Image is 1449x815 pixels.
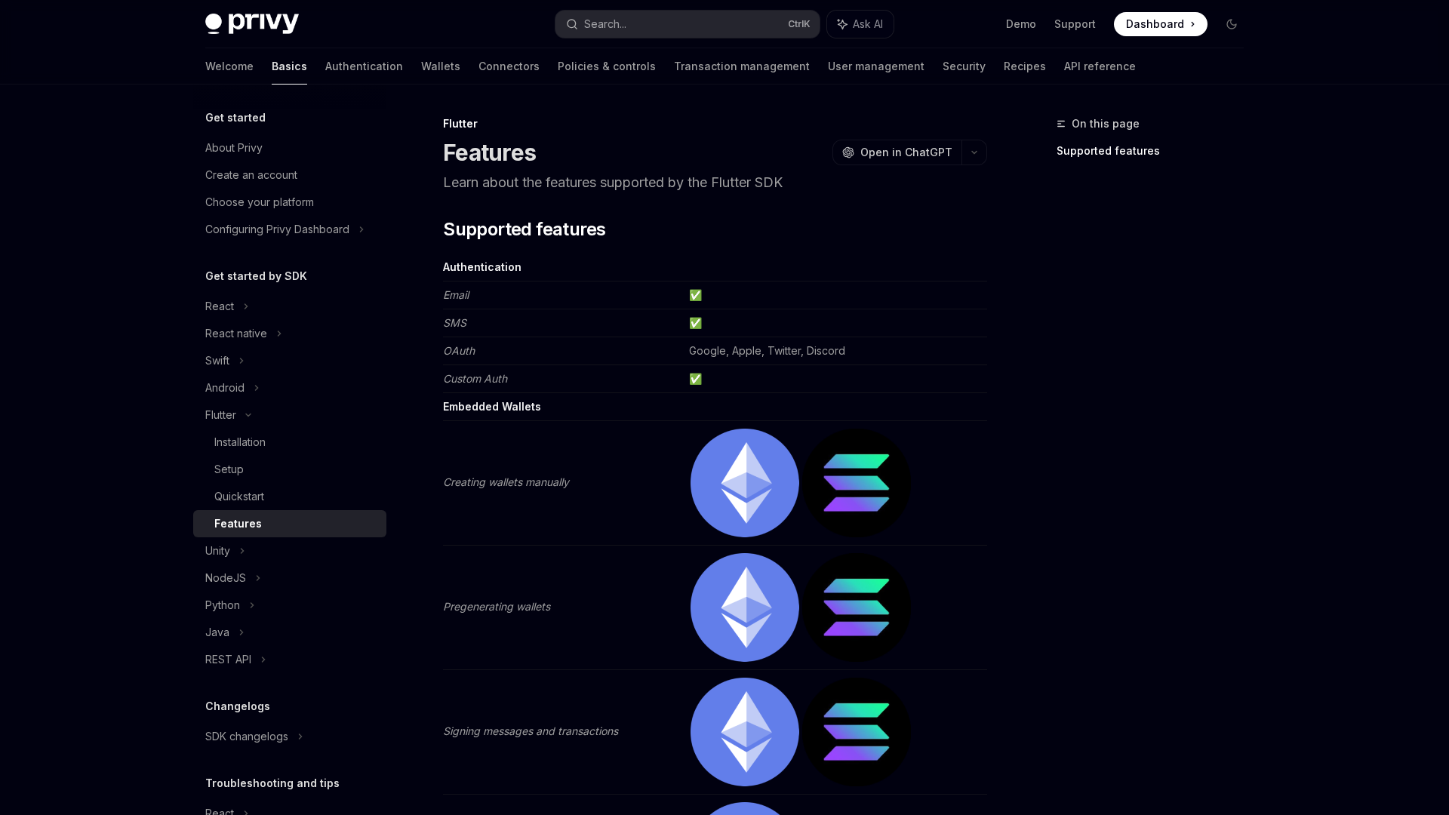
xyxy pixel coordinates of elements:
[558,48,656,85] a: Policies & controls
[443,139,536,166] h1: Features
[443,172,987,193] p: Learn about the features supported by the Flutter SDK
[683,337,987,365] td: Google, Apple, Twitter, Discord
[214,515,262,533] div: Features
[584,15,626,33] div: Search...
[205,352,229,370] div: Swift
[205,650,251,669] div: REST API
[205,406,236,424] div: Flutter
[443,316,466,329] em: SMS
[193,134,386,161] a: About Privy
[1057,139,1256,163] a: Supported features
[802,429,911,537] img: solana.png
[205,109,266,127] h5: Get started
[205,379,245,397] div: Android
[683,365,987,393] td: ✅
[443,372,507,385] em: Custom Auth
[853,17,883,32] span: Ask AI
[674,48,810,85] a: Transaction management
[860,145,952,160] span: Open in ChatGPT
[205,623,229,641] div: Java
[691,678,799,786] img: ethereum.png
[193,161,386,189] a: Create an account
[205,166,297,184] div: Create an account
[205,596,240,614] div: Python
[1114,12,1207,36] a: Dashboard
[802,553,911,662] img: solana.png
[1054,17,1096,32] a: Support
[443,260,521,273] strong: Authentication
[205,193,314,211] div: Choose your platform
[272,48,307,85] a: Basics
[802,678,911,786] img: solana.png
[832,140,961,165] button: Open in ChatGPT
[943,48,986,85] a: Security
[214,460,244,478] div: Setup
[205,48,254,85] a: Welcome
[205,267,307,285] h5: Get started by SDK
[443,400,541,413] strong: Embedded Wallets
[205,324,267,343] div: React native
[421,48,460,85] a: Wallets
[443,344,475,357] em: OAuth
[1072,115,1140,133] span: On this page
[193,456,386,483] a: Setup
[205,774,340,792] h5: Troubleshooting and tips
[205,14,299,35] img: dark logo
[555,11,820,38] button: Search...CtrlK
[1220,12,1244,36] button: Toggle dark mode
[325,48,403,85] a: Authentication
[443,288,469,301] em: Email
[827,11,894,38] button: Ask AI
[205,220,349,238] div: Configuring Privy Dashboard
[193,189,386,216] a: Choose your platform
[828,48,924,85] a: User management
[683,309,987,337] td: ✅
[1004,48,1046,85] a: Recipes
[205,297,234,315] div: React
[205,542,230,560] div: Unity
[205,697,270,715] h5: Changelogs
[193,429,386,456] a: Installation
[205,139,263,157] div: About Privy
[205,569,246,587] div: NodeJS
[1126,17,1184,32] span: Dashboard
[193,510,386,537] a: Features
[214,433,266,451] div: Installation
[691,553,799,662] img: ethereum.png
[478,48,540,85] a: Connectors
[691,429,799,537] img: ethereum.png
[205,727,288,746] div: SDK changelogs
[214,487,264,506] div: Quickstart
[1064,48,1136,85] a: API reference
[683,281,987,309] td: ✅
[788,18,811,30] span: Ctrl K
[193,483,386,510] a: Quickstart
[443,724,618,737] em: Signing messages and transactions
[443,116,987,131] div: Flutter
[443,217,605,241] span: Supported features
[1006,17,1036,32] a: Demo
[443,475,569,488] em: Creating wallets manually
[443,600,550,613] em: Pregenerating wallets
